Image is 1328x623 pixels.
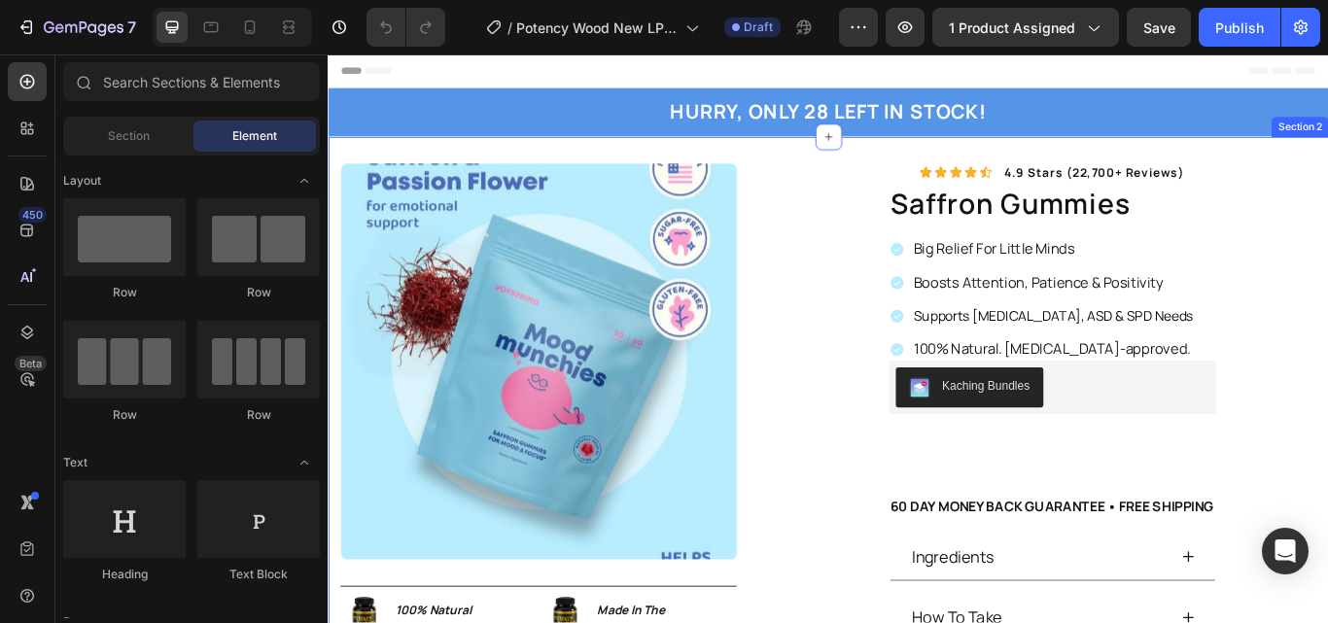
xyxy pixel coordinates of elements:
[716,377,819,398] div: Kaching Bundles
[949,17,1075,38] span: 1 product assigned
[678,377,701,400] img: KachingBundles.png
[63,454,87,471] span: Text
[772,455,917,492] div: Add to cart
[1143,19,1175,36] span: Save
[932,8,1119,47] button: 1 product assigned
[63,284,186,301] div: Row
[63,406,186,424] div: Row
[328,54,1328,623] iframe: Design area
[232,127,277,145] span: Element
[656,513,1033,541] p: 60 DAY MONEY BACK GUARANTEE • FREE SHIPPING
[63,62,320,101] input: Search Sections & Elements
[681,570,778,603] p: Ingredients
[197,284,320,301] div: Row
[683,333,1009,355] p: 100% Natural. [MEDICAL_DATA]-approved.
[63,172,101,190] span: Layout
[683,256,1009,277] p: Boosts Attention, Patience & Positivity
[654,153,1035,198] h1: saffron gummies
[8,8,145,47] button: 7
[507,17,512,38] span: /
[683,217,1009,238] p: Big Relief For Little Minds
[367,8,445,47] div: Undo/Redo
[1262,528,1309,574] div: Open Intercom Messenger
[788,129,998,147] p: 4.9 stars (22,700+ reviews)
[15,356,47,371] div: Beta
[1215,17,1264,38] div: Publish
[63,566,186,583] div: Heading
[289,447,320,478] span: Toggle open
[662,365,834,412] button: Kaching Bundles
[1199,8,1280,47] button: Publish
[127,16,136,39] p: 7
[744,18,773,36] span: Draft
[108,127,150,145] span: Section
[683,294,1009,316] span: Supports [MEDICAL_DATA], ASD & SPD Needs
[197,406,320,424] div: Row
[18,207,47,223] div: 450
[1103,76,1163,93] div: Section 2
[654,443,1035,503] button: Add to cart
[197,566,320,583] div: Text Block
[1127,8,1191,47] button: Save
[516,17,678,38] span: Potency Wood New LP | WIP
[289,165,320,196] span: Toggle open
